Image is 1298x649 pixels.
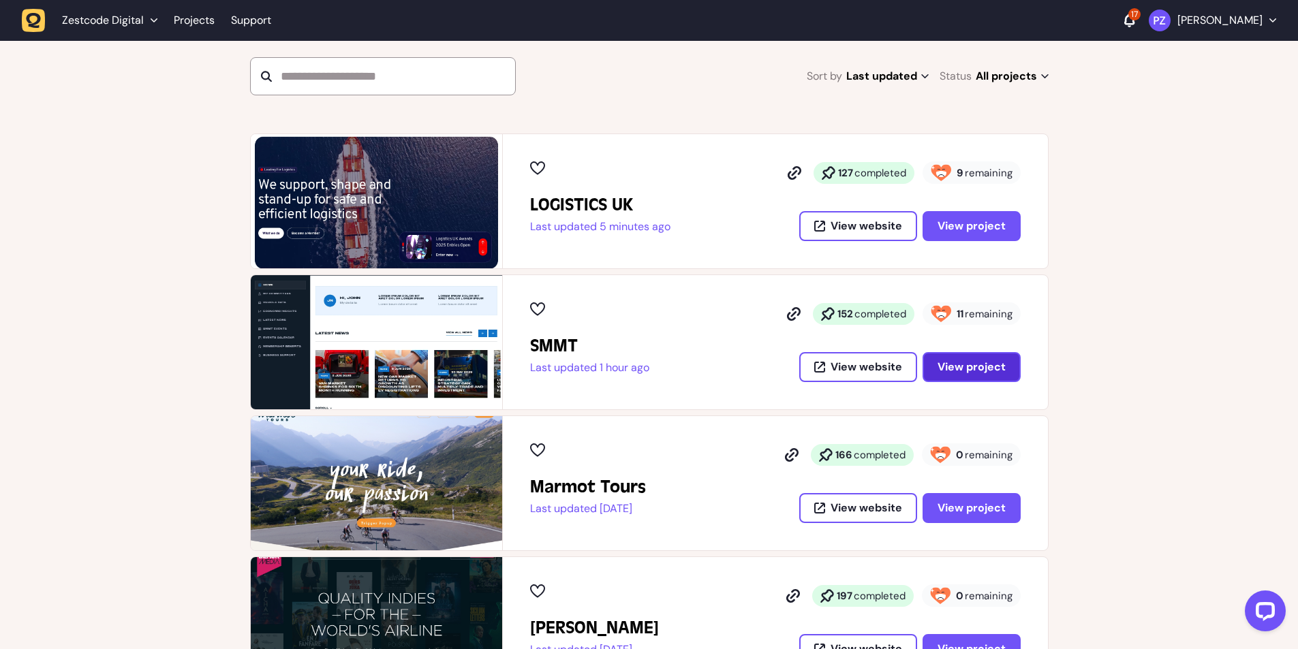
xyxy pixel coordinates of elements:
span: View website [831,362,902,373]
strong: 11 [957,307,963,321]
img: Paris Zisis [1149,10,1171,31]
span: completed [854,307,906,321]
strong: 0 [956,589,963,603]
button: View project [923,352,1021,382]
button: [PERSON_NAME] [1149,10,1276,31]
span: completed [854,448,906,462]
span: Sort by [807,67,842,86]
a: Support [231,14,271,27]
button: View website [799,211,917,241]
strong: 0 [956,448,963,462]
p: Last updated 1 hour ago [530,361,649,375]
a: Projects [174,8,215,33]
span: completed [854,166,906,180]
span: View project [938,221,1006,232]
span: remaining [965,166,1013,180]
button: View project [923,493,1021,523]
button: View project [923,211,1021,241]
strong: 9 [957,166,963,180]
p: Last updated [DATE] [530,502,646,516]
span: Status [940,67,972,86]
button: Zestcode Digital [22,8,166,33]
button: View website [799,352,917,382]
span: Last updated [846,67,929,86]
iframe: LiveChat chat widget [1234,585,1291,642]
p: [PERSON_NAME] [1177,14,1263,27]
h2: Marmot Tours [530,476,646,498]
img: Marmot Tours [251,416,502,550]
span: remaining [965,589,1013,603]
span: completed [854,589,906,603]
h2: LOGISTICS UK [530,194,670,216]
span: All projects [976,67,1049,86]
h2: SMMT [530,335,649,357]
span: View project [938,503,1006,513]
span: Zestcode Digital [62,14,144,27]
h2: Penny Black [530,617,659,639]
strong: 127 [838,166,853,180]
strong: 152 [837,307,853,321]
strong: 197 [837,589,852,603]
span: View project [938,362,1006,373]
span: remaining [965,307,1013,321]
span: remaining [965,448,1013,462]
span: View website [831,221,902,232]
span: View website [831,503,902,513]
img: LOGISTICS UK [251,134,502,268]
div: 17 [1128,8,1141,20]
button: View website [799,493,917,523]
strong: 166 [835,448,852,462]
p: Last updated 5 minutes ago [530,220,670,234]
img: SMMT [251,275,502,409]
